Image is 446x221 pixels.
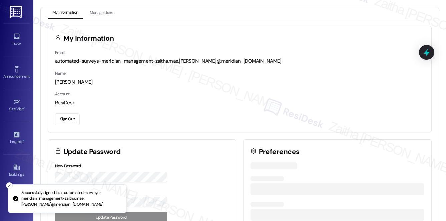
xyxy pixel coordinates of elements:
button: Close toast [6,182,13,189]
div: automated-surveys-meridian_management-zaitha.mae.[PERSON_NAME]@meridian_[DOMAIN_NAME] [55,58,424,65]
img: ResiDesk Logo [10,6,23,18]
div: ResiDesk [55,99,424,106]
a: Inbox [3,31,30,49]
h3: Preferences [259,148,300,155]
button: Manage Users [85,7,119,19]
a: Leads [3,195,30,213]
span: • [23,138,24,143]
p: Successfully signed in as automated-surveys-meridian_management-zaitha.mae.[PERSON_NAME]@meridian... [21,190,121,208]
a: Buildings [3,162,30,180]
h3: My Information [63,35,114,42]
span: • [24,106,25,110]
span: • [30,73,31,78]
label: Name [55,71,66,76]
label: Email [55,50,64,55]
a: Insights • [3,129,30,147]
button: My Information [48,7,83,19]
label: New Password [55,163,81,169]
label: Account [55,91,70,97]
a: Site Visit • [3,96,30,114]
h3: Update Password [63,148,121,155]
button: Sign Out [55,113,80,125]
div: [PERSON_NAME] [55,79,424,86]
